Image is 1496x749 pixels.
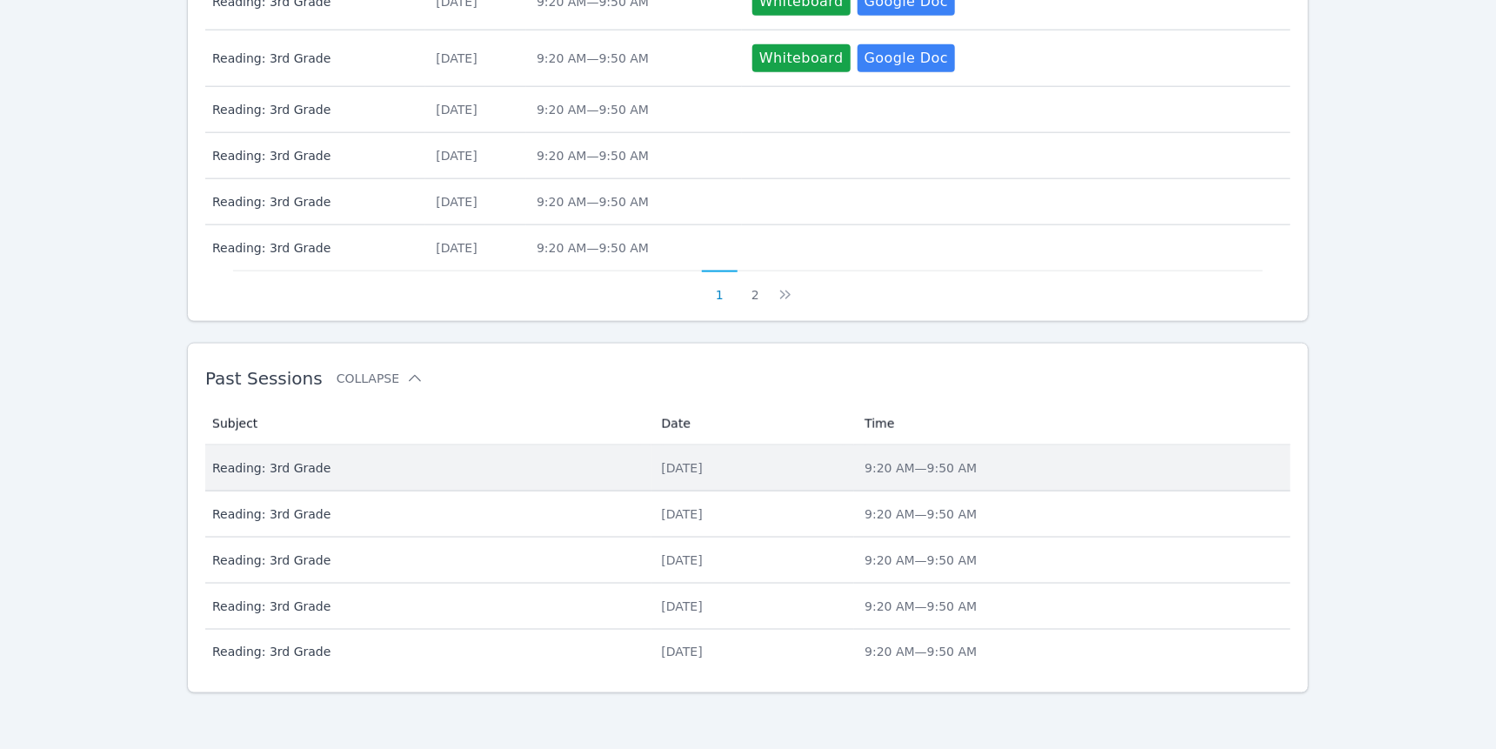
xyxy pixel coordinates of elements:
[858,44,955,72] a: Google Doc
[212,239,415,257] span: Reading: 3rd Grade
[436,239,516,257] div: [DATE]
[205,492,1291,538] tr: Reading: 3rd Grade[DATE]9:20 AM—9:50 AM
[662,505,845,523] div: [DATE]
[205,445,1291,492] tr: Reading: 3rd Grade[DATE]9:20 AM—9:50 AM
[865,599,977,613] span: 9:20 AM — 9:50 AM
[662,598,845,615] div: [DATE]
[212,644,641,661] span: Reading: 3rd Grade
[537,241,649,255] span: 9:20 AM — 9:50 AM
[436,193,516,211] div: [DATE]
[212,193,415,211] span: Reading: 3rd Grade
[865,553,977,567] span: 9:20 AM — 9:50 AM
[537,51,649,65] span: 9:20 AM — 9:50 AM
[662,644,845,661] div: [DATE]
[205,538,1291,584] tr: Reading: 3rd Grade[DATE]9:20 AM—9:50 AM
[537,103,649,117] span: 9:20 AM — 9:50 AM
[865,461,977,475] span: 9:20 AM — 9:50 AM
[212,147,415,164] span: Reading: 3rd Grade
[205,630,1291,675] tr: Reading: 3rd Grade[DATE]9:20 AM—9:50 AM
[537,195,649,209] span: 9:20 AM — 9:50 AM
[337,370,424,387] button: Collapse
[738,271,773,304] button: 2
[205,368,323,389] span: Past Sessions
[865,507,977,521] span: 9:20 AM — 9:50 AM
[854,403,1291,445] th: Time
[436,50,516,67] div: [DATE]
[662,459,845,477] div: [DATE]
[205,133,1291,179] tr: Reading: 3rd Grade[DATE]9:20 AM—9:50 AM
[212,101,415,118] span: Reading: 3rd Grade
[205,30,1291,87] tr: Reading: 3rd Grade[DATE]9:20 AM—9:50 AMWhiteboardGoogle Doc
[212,505,641,523] span: Reading: 3rd Grade
[212,50,415,67] span: Reading: 3rd Grade
[205,584,1291,630] tr: Reading: 3rd Grade[DATE]9:20 AM—9:50 AM
[205,87,1291,133] tr: Reading: 3rd Grade[DATE]9:20 AM—9:50 AM
[537,149,649,163] span: 9:20 AM — 9:50 AM
[205,179,1291,225] tr: Reading: 3rd Grade[DATE]9:20 AM—9:50 AM
[212,552,641,569] span: Reading: 3rd Grade
[662,552,845,569] div: [DATE]
[205,225,1291,271] tr: Reading: 3rd Grade[DATE]9:20 AM—9:50 AM
[212,598,641,615] span: Reading: 3rd Grade
[436,147,516,164] div: [DATE]
[212,459,641,477] span: Reading: 3rd Grade
[702,271,738,304] button: 1
[436,101,516,118] div: [DATE]
[752,44,851,72] button: Whiteboard
[205,403,651,445] th: Subject
[651,403,855,445] th: Date
[865,645,977,659] span: 9:20 AM — 9:50 AM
